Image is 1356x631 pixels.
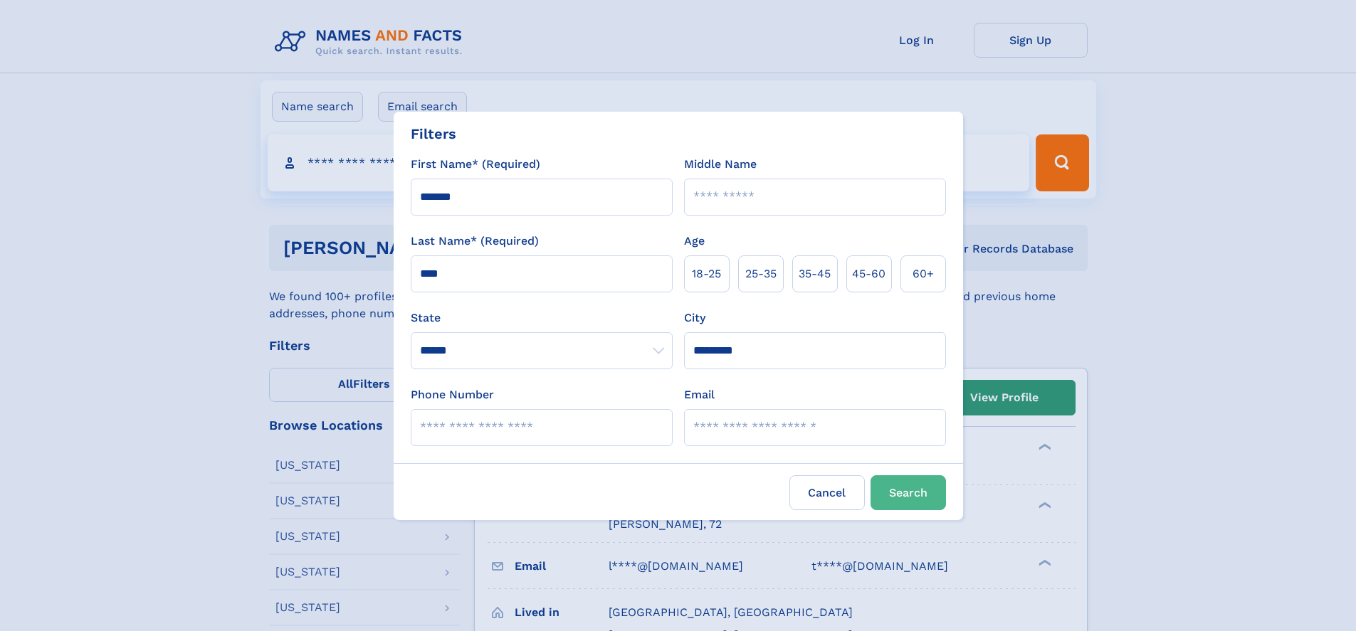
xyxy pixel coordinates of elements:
[684,233,705,250] label: Age
[684,386,715,403] label: Email
[684,156,757,173] label: Middle Name
[692,265,721,282] span: 18‑25
[871,475,946,510] button: Search
[411,156,540,173] label: First Name* (Required)
[684,309,705,327] label: City
[789,475,865,510] label: Cancel
[411,123,456,144] div: Filters
[745,265,777,282] span: 25‑35
[411,309,673,327] label: State
[852,265,885,282] span: 45‑60
[913,265,934,282] span: 60+
[411,386,494,403] label: Phone Number
[799,265,831,282] span: 35‑45
[411,233,539,250] label: Last Name* (Required)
